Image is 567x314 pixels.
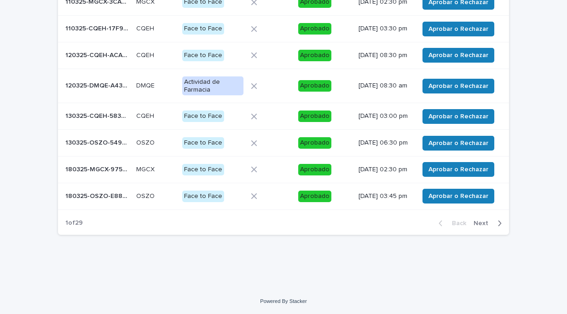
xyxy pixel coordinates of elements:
[422,22,494,36] button: Aprobar o Rechazar
[58,212,90,234] p: 1 of 29
[65,191,131,200] p: 180325-OSZO-E88718
[359,166,411,174] p: [DATE] 02:30 pm
[422,136,494,151] button: Aprobar o Rechazar
[446,220,466,227] span: Back
[136,23,156,33] p: CQEH
[260,298,307,304] a: Powered By Stacker
[58,42,509,69] tr: 120325-CQEH-ACA9D4120325-CQEH-ACA9D4 CQEHCQEH Face to FaceAprobado[DATE] 08:30 pmAprobar o Rechazar
[136,164,156,174] p: MGCX
[298,23,331,35] div: Aprobado
[136,80,156,90] p: DMQE
[428,192,488,201] span: Aprobar o Rechazar
[474,220,494,227] span: Next
[182,23,224,35] div: Face to Face
[359,82,411,90] p: [DATE] 08:30 am
[422,109,494,124] button: Aprobar o Rechazar
[65,23,131,33] p: 110325-CQEH-17F931
[65,137,131,147] p: 130325-OSZO-549551
[428,165,488,174] span: Aprobar o Rechazar
[65,110,131,120] p: 130325-CQEH-5838A1
[65,164,131,174] p: 180325-MGCX-9756EF
[422,162,494,177] button: Aprobar o Rechazar
[58,183,509,209] tr: 180325-OSZO-E88718180325-OSZO-E88718 OSZOOSZO Face to FaceAprobado[DATE] 03:45 pmAprobar o Rechazar
[136,50,156,59] p: CQEH
[359,25,411,33] p: [DATE] 03:30 pm
[58,130,509,157] tr: 130325-OSZO-549551130325-OSZO-549551 OSZOOSZO Face to FaceAprobado[DATE] 06:30 pmAprobar o Rechazar
[298,50,331,61] div: Aprobado
[65,50,131,59] p: 120325-CQEH-ACA9D4
[58,69,509,103] tr: 120325-DMQE-A4343A120325-DMQE-A4343A DMQEDMQE Actividad de FarmaciaAprobado[DATE] 08:30 amAprobar...
[298,191,331,202] div: Aprobado
[428,51,488,60] span: Aprobar o Rechazar
[298,80,331,92] div: Aprobado
[422,189,494,204] button: Aprobar o Rechazar
[359,139,411,147] p: [DATE] 06:30 pm
[136,137,156,147] p: OSZO
[58,156,509,183] tr: 180325-MGCX-9756EF180325-MGCX-9756EF MGCXMGCX Face to FaceAprobado[DATE] 02:30 pmAprobar o Rechazar
[58,16,509,42] tr: 110325-CQEH-17F931110325-CQEH-17F931 CQEHCQEH Face to FaceAprobado[DATE] 03:30 pmAprobar o Rechazar
[182,191,224,202] div: Face to Face
[136,110,156,120] p: CQEH
[298,164,331,175] div: Aprobado
[428,24,488,34] span: Aprobar o Rechazar
[428,112,488,121] span: Aprobar o Rechazar
[182,76,243,96] div: Actividad de Farmacia
[359,112,411,120] p: [DATE] 03:00 pm
[359,52,411,59] p: [DATE] 08:30 pm
[58,103,509,130] tr: 130325-CQEH-5838A1130325-CQEH-5838A1 CQEHCQEH Face to FaceAprobado[DATE] 03:00 pmAprobar o Rechazar
[65,80,131,90] p: 120325-DMQE-A4343A
[298,110,331,122] div: Aprobado
[422,48,494,63] button: Aprobar o Rechazar
[428,139,488,148] span: Aprobar o Rechazar
[428,81,488,91] span: Aprobar o Rechazar
[470,219,509,227] button: Next
[298,137,331,149] div: Aprobado
[431,219,470,227] button: Back
[182,164,224,175] div: Face to Face
[136,191,156,200] p: OSZO
[182,137,224,149] div: Face to Face
[359,192,411,200] p: [DATE] 03:45 pm
[422,79,494,93] button: Aprobar o Rechazar
[182,110,224,122] div: Face to Face
[182,50,224,61] div: Face to Face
